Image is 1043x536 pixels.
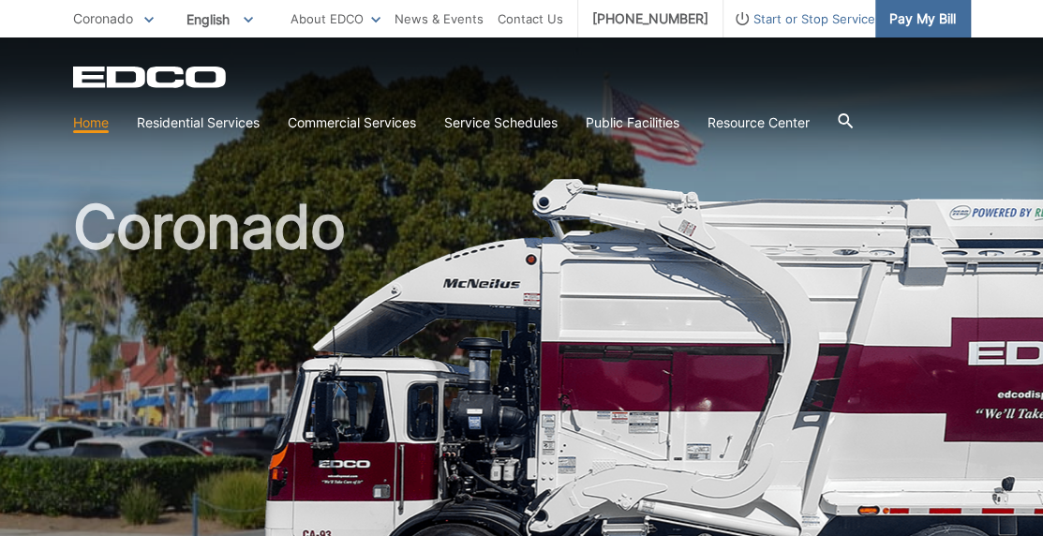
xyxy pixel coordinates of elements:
[73,10,133,26] span: Coronado
[708,112,810,133] a: Resource Center
[444,112,558,133] a: Service Schedules
[288,112,416,133] a: Commercial Services
[395,8,484,29] a: News & Events
[889,8,956,29] span: Pay My Bill
[73,112,109,133] a: Home
[498,8,563,29] a: Contact Us
[73,66,229,88] a: EDCD logo. Return to the homepage.
[291,8,380,29] a: About EDCO
[172,4,267,35] span: English
[137,112,260,133] a: Residential Services
[586,112,679,133] a: Public Facilities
